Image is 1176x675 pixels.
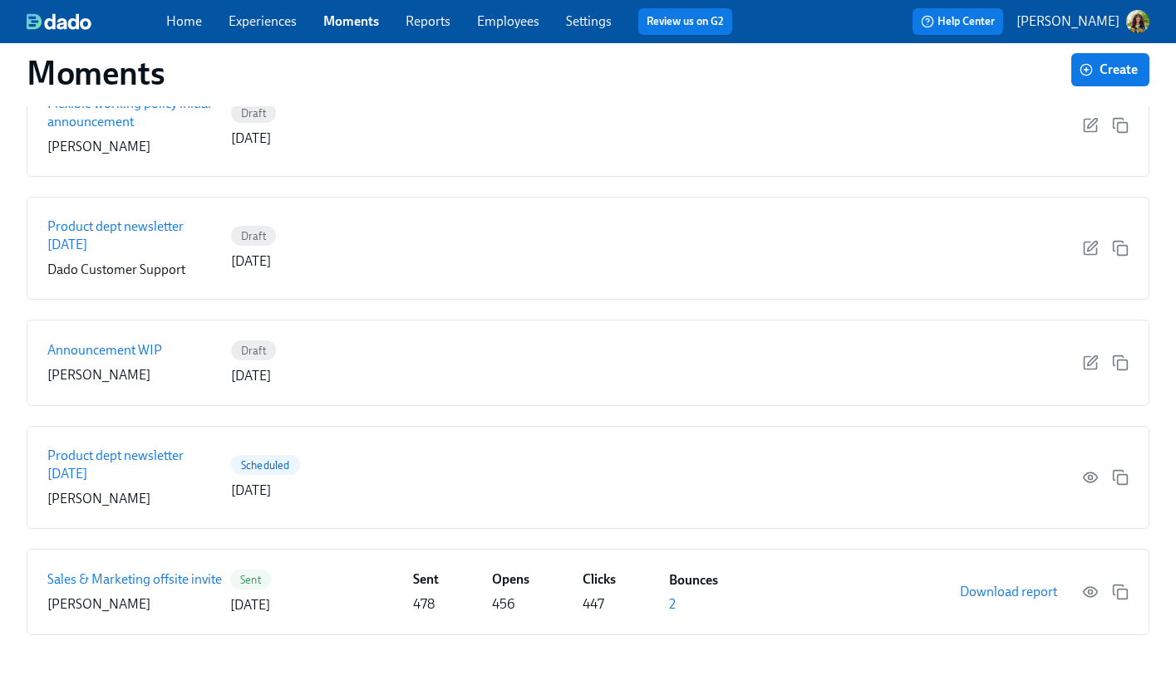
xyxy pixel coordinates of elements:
h6: Clicks [583,570,616,589]
h6: Bounces [669,571,718,589]
a: Home [166,13,202,29]
span: Draft [231,107,276,120]
button: [PERSON_NAME] [1016,10,1149,33]
p: [DATE] [231,367,271,385]
span: Create [1083,61,1138,78]
p: Product dept newsletter [DATE] [47,218,224,254]
p: [DATE] [231,482,271,500]
h6: Opens [492,570,529,589]
p: 447 [583,595,604,614]
h6: Sent [413,570,439,589]
p: [PERSON_NAME] [47,366,150,384]
button: Create [1071,53,1149,86]
button: Help Center [913,8,1003,35]
a: Sales & Marketing offsite invite[PERSON_NAME]Sent[DATE]Sent478Opens456Clicks447Bounces2Download r... [27,549,1149,635]
a: Product dept newsletter [DATE]Dado Customer SupportDraft[DATE] [27,197,1149,300]
button: Edit [1082,240,1099,257]
button: Duplicate [1112,117,1129,134]
p: Sales & Marketing offsite invite [47,570,222,589]
button: Download report [948,575,1069,609]
p: 456 [492,595,515,614]
p: [PERSON_NAME] [47,595,150,614]
a: Review us on G2 [647,13,724,30]
img: ACg8ocLclD2tQmfIiewwK1zANg5ba6mICO7ZPBc671k9VM_MGIVYfH83=s96-c [1126,10,1149,33]
p: Dado Customer Support [47,261,185,279]
button: Review us on G2 [638,8,732,35]
a: Moments [323,13,379,29]
button: Edit [1082,117,1099,134]
p: Product dept newsletter [DATE] [47,447,224,483]
span: Scheduled [231,459,300,472]
a: Settings [566,13,612,29]
p: [DATE] [231,130,271,148]
p: 2 [669,595,676,614]
button: Edit [1082,355,1099,371]
a: Announcement WIP[PERSON_NAME]Draft[DATE] [27,320,1149,406]
a: Employees [477,13,539,29]
p: [PERSON_NAME] [47,490,150,508]
p: [DATE] [230,596,270,614]
a: Experiences [229,13,297,29]
a: dado [27,13,166,30]
p: [DATE] [231,252,271,271]
p: Flexible working policy initial announcement [47,95,224,131]
span: Help Center [921,13,995,30]
a: Reports [406,13,450,29]
p: Announcement WIP [47,341,162,360]
span: Sent [230,574,271,586]
p: [PERSON_NAME] [1016,12,1119,31]
span: Draft [231,230,276,242]
button: Duplicate [1112,240,1129,257]
a: Product dept newsletter [DATE][PERSON_NAME]Scheduled[DATE] [27,426,1149,529]
p: [PERSON_NAME] [47,138,150,156]
button: Duplicate [1112,469,1129,486]
button: 2 [669,596,676,613]
span: Draft [231,345,276,357]
a: Flexible working policy initial announcement[PERSON_NAME]Draft[DATE] [27,74,1149,177]
span: Download report [960,584,1057,600]
img: dado [27,13,91,30]
h1: Moments [27,53,165,93]
button: View [1082,469,1099,486]
button: Duplicate [1112,584,1129,600]
p: 478 [413,595,435,614]
button: Duplicate [1112,355,1129,371]
button: View [1082,584,1099,600]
